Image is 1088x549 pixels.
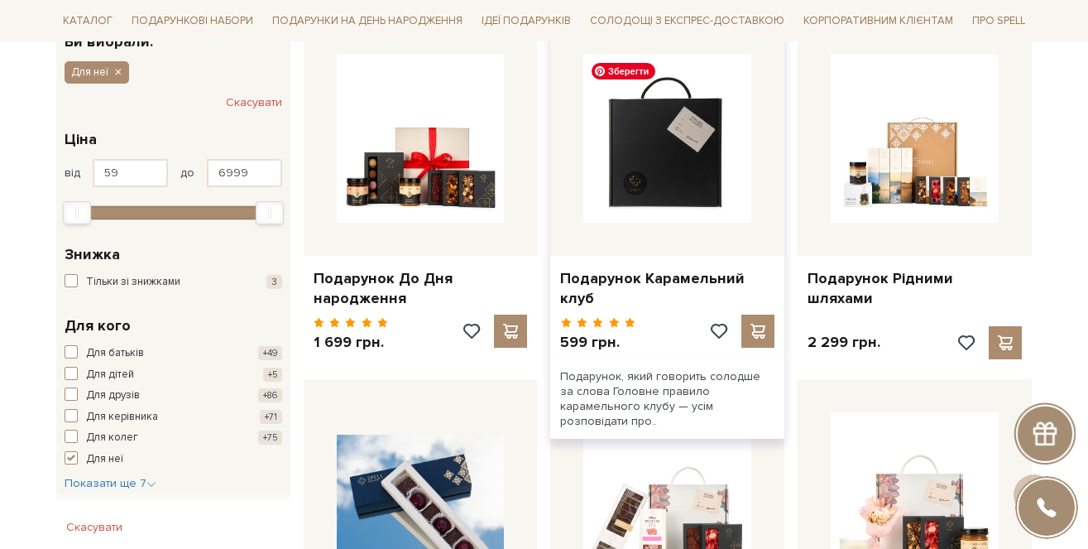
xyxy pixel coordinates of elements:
button: Для дітей +5 [65,367,282,383]
a: Солодощі з експрес-доставкою [583,7,791,35]
span: Для батьків [86,345,144,362]
span: +75 [258,431,282,445]
span: Для колег [86,430,138,446]
span: Подарункові набори [125,8,260,34]
div: Подарунок, який говорить солодше за слова Головне правило карамельного клубу — усім розповідати п... [550,359,784,440]
button: Показати ще 7 [65,475,156,492]
button: Для неї [65,451,282,468]
span: Показати ще 7 [65,476,156,490]
span: +5 [263,368,282,382]
a: Подарунок До Дня народження [314,269,528,308]
a: Корпоративним клієнтам [797,7,960,35]
span: Зберегти [592,63,655,79]
span: Каталог [56,8,119,34]
input: Ціна [207,159,282,187]
span: +49 [258,346,282,360]
p: 599 грн. [560,333,635,352]
span: Про Spell [966,8,1032,34]
span: Ціна [65,128,97,151]
span: Для дітей [86,367,134,383]
button: Скасувати [56,514,132,541]
span: Ідеї подарунків [475,8,578,34]
span: Тільки зі знижками [86,274,180,291]
div: Min [63,201,91,224]
span: 3 [266,275,282,289]
img: Подарунок Карамельний клуб [583,55,751,223]
p: 1 699 грн. [314,333,389,352]
span: Для неї [86,451,123,468]
span: Для кого [65,315,131,337]
span: від [65,166,80,181]
span: Для неї [71,65,108,79]
span: Для керівника [86,409,158,426]
button: Тільки зі знижками 3 [65,274,282,291]
span: Подарунки на День народження [266,8,469,34]
span: до [180,166,194,181]
button: Для колег +75 [65,430,282,446]
a: Подарунок Рідними шляхами [808,269,1022,308]
button: Для неї [65,61,129,83]
span: +86 [258,388,282,402]
span: Для друзів [86,388,140,404]
button: Скасувати [226,89,282,116]
button: Для батьків +49 [65,345,282,362]
a: Подарунок Карамельний клуб [560,269,774,308]
input: Ціна [93,159,168,187]
div: Max [256,201,284,224]
button: Для керівника +71 [65,409,282,426]
span: +71 [260,410,282,424]
span: Знижка [65,243,120,266]
p: 2 299 грн. [808,333,880,352]
button: Для друзів +86 [65,388,282,404]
